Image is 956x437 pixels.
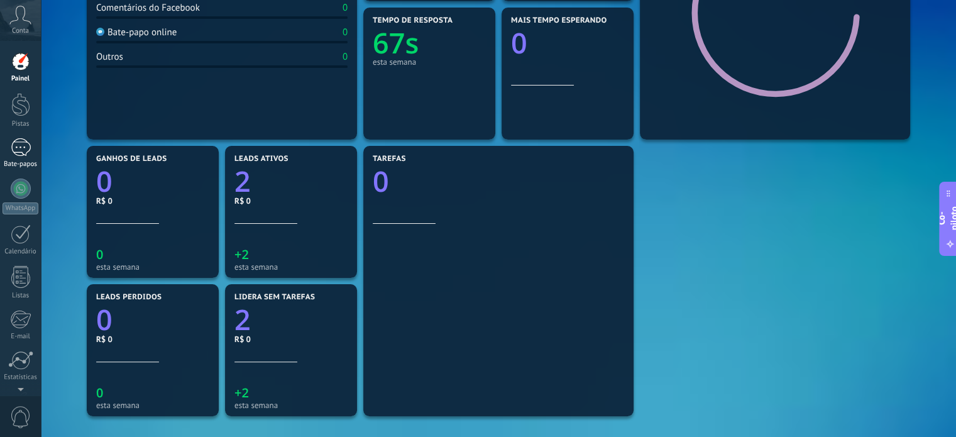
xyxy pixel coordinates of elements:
text: 2 [234,301,251,339]
font: Leads perdidos [96,292,162,302]
font: Tarefas [373,154,406,163]
font: Tempo de resposta [373,16,453,25]
a: 0 [373,162,624,201]
font: Mais tempo esperando [511,16,607,25]
text: 2 [234,162,251,201]
font: Bate-papo online [107,26,177,38]
text: 67s [373,24,419,62]
font: esta semana [96,262,140,272]
font: 0 [343,51,348,63]
font: esta semana [234,400,278,411]
font: 0 [343,26,348,38]
font: Outros [96,51,123,63]
text: 0 [96,384,103,401]
font: esta semana [96,400,140,411]
font: R$ 0 [234,196,251,206]
font: Ganhos de leads [96,154,167,163]
font: Calendário [4,247,36,256]
font: Bate-papos [4,160,37,169]
a: 2 [234,162,348,201]
text: 0 [96,301,113,339]
text: 0 [96,162,113,201]
a: 0 [96,301,209,339]
font: Painel [11,74,30,83]
text: 0 [373,162,389,201]
font: 0 [343,2,348,14]
font: R$ 0 [96,334,113,345]
a: 2 [234,301,348,339]
text: 0 [96,246,103,263]
text: +2 [234,384,249,401]
font: R$ 0 [96,196,113,206]
font: WhatsApp [6,204,35,213]
font: R$ 0 [234,334,251,345]
font: Conta [12,26,29,35]
img: Bate-papo online [96,28,104,36]
font: Pistas [12,119,30,128]
font: Lidera sem tarefas [234,292,315,302]
font: Comentários do Facebook [96,2,200,14]
font: Leads ativos [234,154,288,163]
text: 0 [511,24,527,62]
text: +2 [234,246,249,263]
font: esta semana [234,262,278,272]
font: esta semana [373,57,416,67]
a: 0 [96,162,209,201]
font: E-mail [11,332,30,341]
font: Listas [12,291,29,300]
